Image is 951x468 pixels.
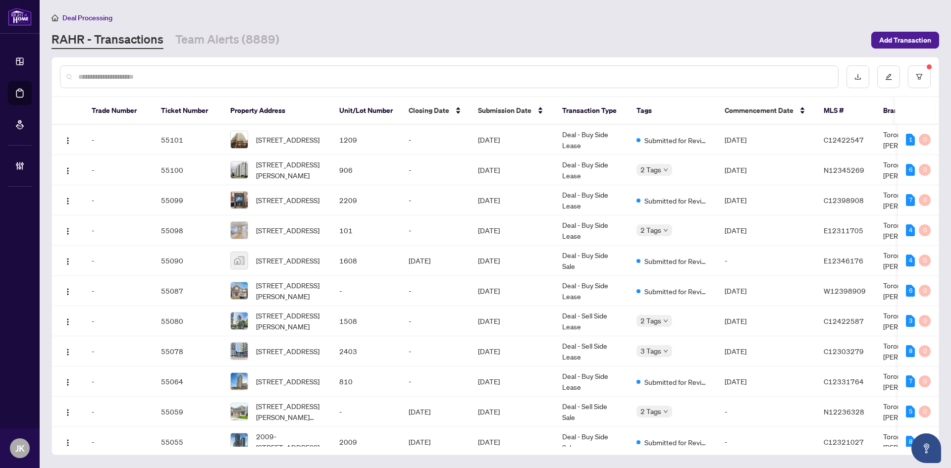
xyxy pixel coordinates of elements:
[470,246,554,276] td: [DATE]
[256,431,323,453] span: 2009-[STREET_ADDRESS]
[231,161,248,178] img: thumbnail-img
[725,105,793,116] span: Commencement Date
[554,185,629,215] td: Deal - Buy Side Lease
[554,336,629,366] td: Deal - Sell Side Lease
[554,125,629,155] td: Deal - Buy Side Lease
[64,197,72,205] img: Logo
[401,397,470,427] td: [DATE]
[231,373,248,390] img: thumbnail-img
[663,228,668,233] span: down
[919,406,931,417] div: 0
[824,407,864,416] span: N12236328
[52,14,58,21] span: home
[875,246,950,276] td: Toronto - [PERSON_NAME]
[231,222,248,239] img: thumbnail-img
[640,315,661,326] span: 2 Tags
[824,437,864,446] span: C12321027
[919,375,931,387] div: 0
[231,433,248,450] img: thumbnail-img
[554,97,629,125] th: Transaction Type
[64,439,72,447] img: Logo
[52,31,163,49] a: RAHR - Transactions
[8,7,32,26] img: logo
[153,276,222,306] td: 55087
[60,253,76,268] button: Logo
[60,313,76,329] button: Logo
[875,276,950,306] td: Toronto - [PERSON_NAME]
[401,276,470,306] td: -
[84,246,153,276] td: -
[906,164,915,176] div: 6
[64,167,72,175] img: Logo
[84,397,153,427] td: -
[919,315,931,327] div: 0
[919,164,931,176] div: 0
[644,437,709,448] span: Submitted for Review
[470,97,554,125] th: Submission Date
[401,427,470,457] td: [DATE]
[256,401,323,422] span: [STREET_ADDRESS][PERSON_NAME][PERSON_NAME]
[877,65,900,88] button: edit
[175,31,279,49] a: Team Alerts (8889)
[470,125,554,155] td: [DATE]
[84,97,153,125] th: Trade Number
[60,222,76,238] button: Logo
[470,366,554,397] td: [DATE]
[401,97,470,125] th: Closing Date
[875,155,950,185] td: Toronto - [PERSON_NAME]
[153,155,222,185] td: 55100
[84,276,153,306] td: -
[824,377,864,386] span: C12331764
[717,215,816,246] td: [DATE]
[256,346,319,357] span: [STREET_ADDRESS]
[644,256,709,266] span: Submitted for Review
[919,194,931,206] div: 0
[554,366,629,397] td: Deal - Buy Side Lease
[554,306,629,336] td: Deal - Sell Side Lease
[919,345,931,357] div: 0
[231,131,248,148] img: thumbnail-img
[331,215,401,246] td: 101
[60,162,76,178] button: Logo
[875,215,950,246] td: Toronto - [PERSON_NAME]
[663,349,668,354] span: down
[331,397,401,427] td: -
[153,366,222,397] td: 55064
[663,409,668,414] span: down
[331,125,401,155] td: 1209
[470,427,554,457] td: [DATE]
[875,336,950,366] td: Toronto - [PERSON_NAME]
[64,137,72,145] img: Logo
[60,434,76,450] button: Logo
[885,73,892,80] span: edit
[401,366,470,397] td: -
[875,125,950,155] td: Toronto - [PERSON_NAME]
[919,255,931,266] div: 0
[644,376,709,387] span: Submitted for Review
[824,286,866,295] span: W12398909
[824,347,864,356] span: C12303279
[906,285,915,297] div: 6
[153,125,222,155] td: 55101
[256,134,319,145] span: [STREET_ADDRESS]
[824,135,864,144] span: C12422547
[222,97,331,125] th: Property Address
[153,306,222,336] td: 55080
[906,315,915,327] div: 3
[919,224,931,236] div: 0
[824,165,864,174] span: N12345269
[256,280,323,302] span: [STREET_ADDRESS][PERSON_NAME]
[640,224,661,236] span: 2 Tags
[60,343,76,359] button: Logo
[401,336,470,366] td: -
[824,316,864,325] span: C12422587
[906,224,915,236] div: 4
[717,366,816,397] td: [DATE]
[906,375,915,387] div: 7
[644,286,709,297] span: Submitted for Review
[84,215,153,246] td: -
[470,397,554,427] td: [DATE]
[331,336,401,366] td: 2403
[911,433,941,463] button: Open asap
[84,155,153,185] td: -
